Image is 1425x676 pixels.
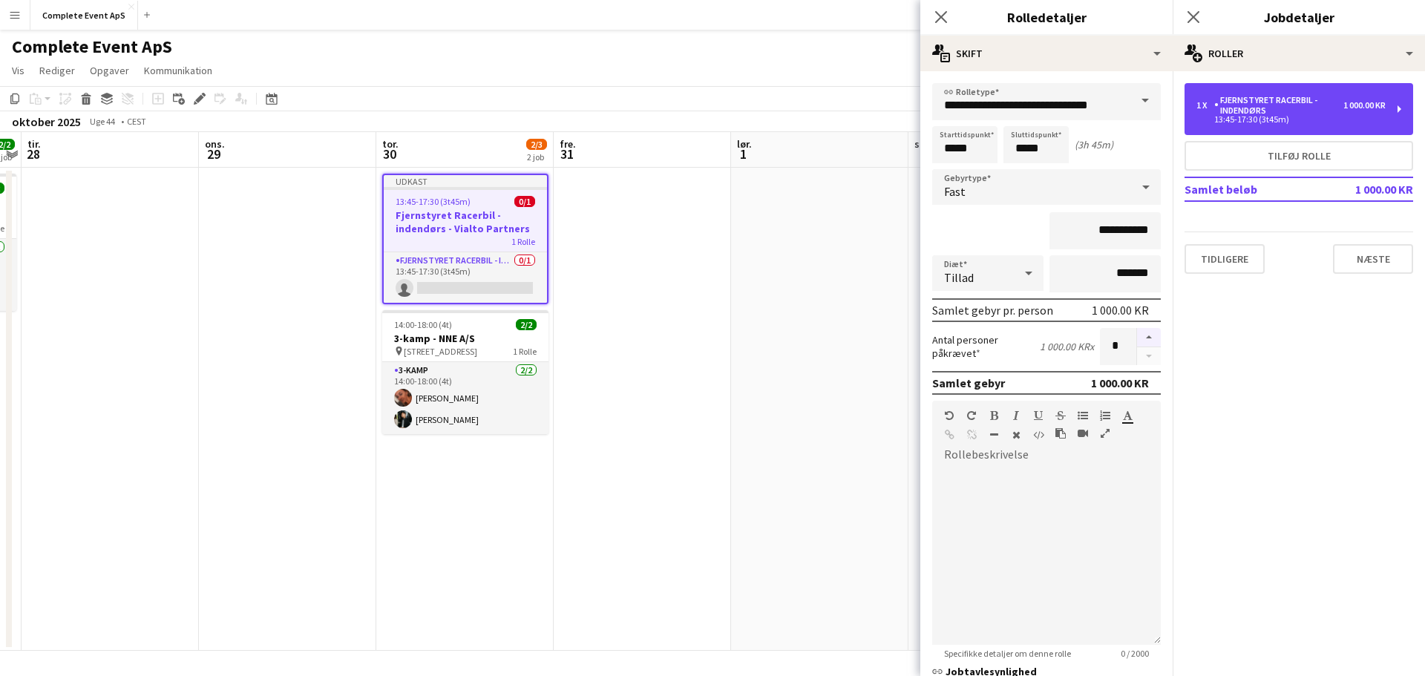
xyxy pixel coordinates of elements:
[127,116,146,127] div: CEST
[1109,648,1161,659] span: 0 / 2000
[516,319,537,330] span: 2/2
[1078,427,1088,439] button: Indsæt video
[205,137,225,151] span: ons.
[1091,375,1149,390] div: 1 000.00 KR
[1196,116,1386,123] div: 13:45-17:30 (3t45m)
[27,137,41,151] span: tir.
[526,139,547,150] span: 2/3
[1100,427,1110,439] button: Fuld skærm
[932,375,1005,390] div: Samlet gebyr
[1333,244,1413,274] button: Næste
[84,61,135,80] a: Opgaver
[1214,95,1343,116] div: Fjernstyret Racerbil - indendørs
[1185,141,1413,171] button: Tilføj rolle
[25,145,41,163] span: 28
[920,7,1173,27] h3: Rolledetaljer
[513,346,537,357] span: 1 Rolle
[1092,303,1149,318] div: 1 000.00 KR
[914,137,934,151] span: søn.
[12,114,81,129] div: oktober 2025
[394,319,452,330] span: 14:00-18:00 (4t)
[1122,410,1133,421] button: Tekstfarve
[1011,410,1021,421] button: Kursiv
[514,196,535,207] span: 0/1
[12,36,172,58] h1: Complete Event ApS
[1055,427,1066,439] button: Sæt ind som almindelig tekst
[1173,36,1425,71] div: Roller
[382,310,548,434] app-job-card: 14:00-18:00 (4t)2/23-kamp - NNE A/S [STREET_ADDRESS]1 Rolle3-kamp2/214:00-18:00 (4t)[PERSON_NAME]...
[1328,177,1414,201] td: 1 000.00 KR
[1137,328,1161,347] button: Forøg
[382,174,548,304] app-job-card: Udkast13:45-17:30 (3t45m)0/1Fjernstyret Racerbil - indendørs - Vialto Partners1 RolleFjernstyret ...
[404,346,477,357] span: [STREET_ADDRESS]
[39,64,75,77] span: Rediger
[90,64,129,77] span: Opgaver
[33,61,81,80] a: Rediger
[203,145,225,163] span: 29
[12,64,24,77] span: Vis
[511,236,535,247] span: 1 Rolle
[1033,410,1044,421] button: Understregning
[735,145,752,163] span: 1
[1040,340,1094,353] div: 1 000.00 KR x
[384,209,547,235] h3: Fjernstyret Racerbil - indendørs - Vialto Partners
[944,270,974,285] span: Tillad
[30,1,138,30] button: Complete Event ApS
[1011,429,1021,441] button: Ryd formatering
[1185,177,1328,201] td: Samlet beløb
[560,137,576,151] span: fre.
[84,116,121,127] span: Uge 44
[380,145,399,163] span: 30
[1033,429,1044,441] button: HTML-kode
[1100,410,1110,421] button: Ordnet liste
[396,196,471,207] span: 13:45-17:30 (3t45m)
[932,303,1053,318] div: Samlet gebyr pr. person
[737,137,752,151] span: lør.
[382,137,399,151] span: tor.
[527,151,546,163] div: 2 job
[912,145,934,163] span: 2
[944,184,966,199] span: Fast
[6,61,30,80] a: Vis
[1196,100,1214,111] div: 1 x
[989,429,999,441] button: Vandret linje
[144,64,212,77] span: Kommunikation
[1075,138,1113,151] div: (3h 45m)
[966,410,977,421] button: Gentag
[1173,7,1425,27] h3: Jobdetaljer
[920,36,1173,71] div: Skift
[1078,410,1088,421] button: Uordnet liste
[384,252,547,303] app-card-role: Fjernstyret Racerbil - indendørs0/113:45-17:30 (3t45m)
[944,410,954,421] button: Fortryd
[989,410,999,421] button: Fed
[1185,244,1265,274] button: Tidligere
[557,145,576,163] span: 31
[1343,100,1386,111] div: 1 000.00 KR
[382,362,548,434] app-card-role: 3-kamp2/214:00-18:00 (4t)[PERSON_NAME][PERSON_NAME]
[932,333,1040,360] label: Antal personer påkrævet
[1055,410,1066,421] button: Gennemstreget
[138,61,218,80] a: Kommunikation
[932,648,1083,659] span: Specifikke detaljer om denne rolle
[384,175,547,187] div: Udkast
[382,332,548,345] h3: 3-kamp - NNE A/S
